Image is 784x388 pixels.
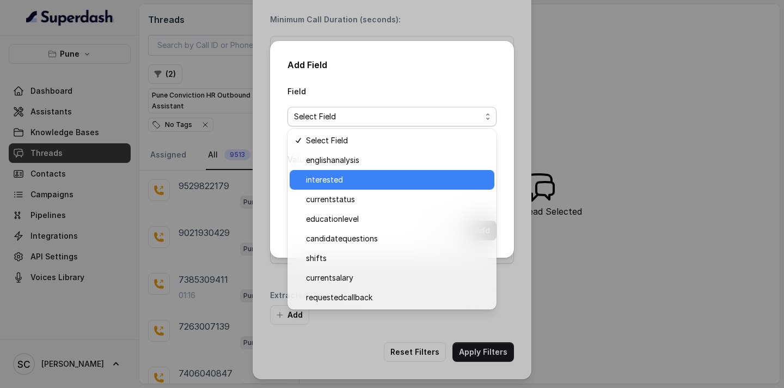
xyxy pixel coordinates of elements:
span: Select Field [306,134,488,147]
button: Select Field [287,107,497,126]
span: Select Field [294,110,481,123]
span: currentstatus [306,193,488,206]
span: educationlevel [306,213,488,226]
span: requestedcallback [306,291,488,304]
span: interested [306,173,488,186]
span: candidatequestions [306,232,488,245]
span: currentsalary [306,271,488,284]
span: englishanalysis [306,154,488,167]
div: Select Field [287,129,497,310]
span: shifts [306,252,488,265]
